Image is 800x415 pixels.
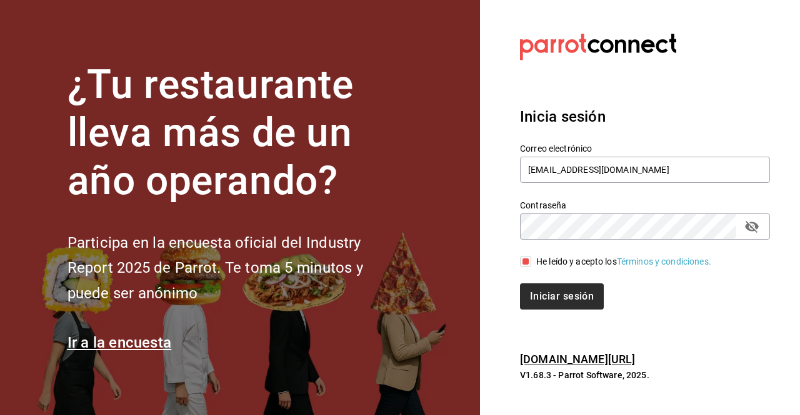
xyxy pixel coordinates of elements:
[520,144,770,153] label: Correo electrónico
[520,201,770,210] label: Contraseña
[536,255,711,268] div: He leído y acepto los
[520,369,770,381] p: V1.68.3 - Parrot Software, 2025.
[67,61,405,205] h1: ¿Tu restaurante lleva más de un año operando?
[520,283,604,310] button: Iniciar sesión
[67,334,172,351] a: Ir a la encuesta
[741,216,762,237] button: passwordField
[520,353,635,366] a: [DOMAIN_NAME][URL]
[67,230,405,306] h2: Participa en la encuesta oficial del Industry Report 2025 de Parrot. Te toma 5 minutos y puede se...
[520,105,770,128] h3: Inicia sesión
[520,157,770,183] input: Ingresa tu correo electrónico
[617,256,711,266] a: Términos y condiciones.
